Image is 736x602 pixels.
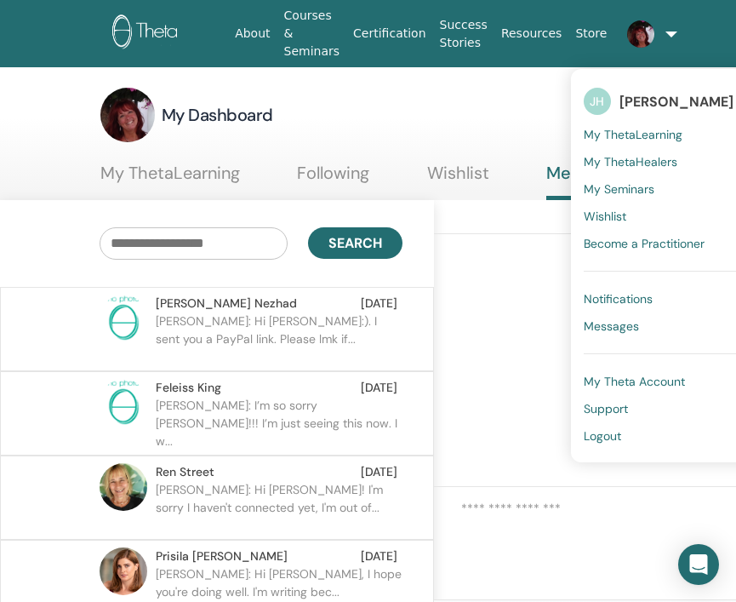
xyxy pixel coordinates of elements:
[584,154,677,169] span: My ThetaHealers
[156,548,288,565] span: Prisila [PERSON_NAME]
[308,227,402,259] button: Search
[297,163,369,196] a: Following
[494,18,569,49] a: Resources
[584,209,626,224] span: Wishlist
[100,163,240,196] a: My ThetaLearning
[584,318,639,334] span: Messages
[584,374,685,389] span: My Theta Account
[162,103,273,127] h3: My Dashboard
[100,379,147,427] img: no-photo.png
[112,14,248,53] img: logo.png
[361,463,397,481] span: [DATE]
[346,18,432,49] a: Certification
[584,236,705,251] span: Become a Practitioner
[568,18,613,49] a: Store
[584,291,653,307] span: Notifications
[156,397,402,448] p: [PERSON_NAME]: I’m so sorry [PERSON_NAME]!!! I’m just seeing this now. I w...
[678,544,719,585] div: Open Intercom Messenger
[100,548,147,595] img: default.jpg
[619,93,733,111] span: [PERSON_NAME]
[584,181,654,197] span: My Seminars
[433,9,494,59] a: Success Stories
[361,548,397,565] span: [DATE]
[584,88,611,115] span: JH
[584,127,682,142] span: My ThetaLearning
[156,463,214,481] span: Ren Street
[156,312,402,364] p: [PERSON_NAME]: Hi [PERSON_NAME]:). I sent you a PayPal link. Please lmk if...
[361,295,397,312] span: [DATE]
[156,379,221,397] span: Feleiss King
[361,379,397,397] span: [DATE]
[627,20,654,48] img: default.jpg
[427,163,489,196] a: Wishlist
[156,295,297,312] span: [PERSON_NAME] Nezhad
[584,401,628,416] span: Support
[100,295,147,342] img: no-photo.png
[156,481,402,532] p: [PERSON_NAME]: Hi [PERSON_NAME]! I'm sorry I haven't connected yet, I'm out of...
[546,163,677,200] a: Message Center
[584,428,621,444] span: Logout
[328,234,382,252] span: Search
[228,18,277,49] a: About
[100,463,147,511] img: default.jpg
[100,88,155,142] img: default.jpg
